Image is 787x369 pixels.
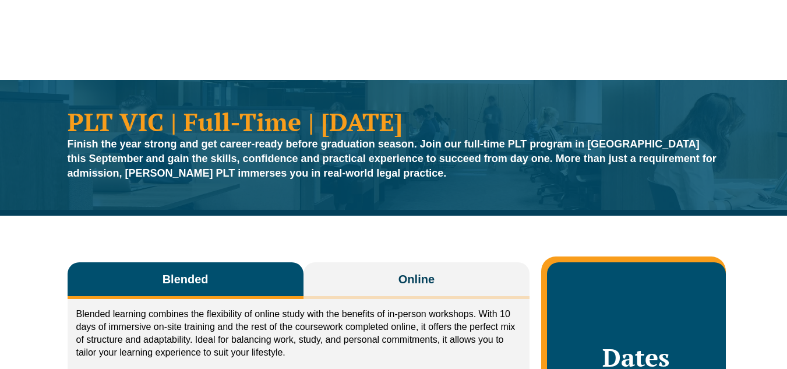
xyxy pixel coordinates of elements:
strong: Finish the year strong and get career-ready before graduation season. Join our full-time PLT prog... [68,138,717,179]
span: Blended [163,271,209,287]
h1: PLT VIC | Full-Time | [DATE] [68,109,720,134]
p: Blended learning combines the flexibility of online study with the benefits of in-person workshop... [76,308,521,359]
span: Online [398,271,435,287]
